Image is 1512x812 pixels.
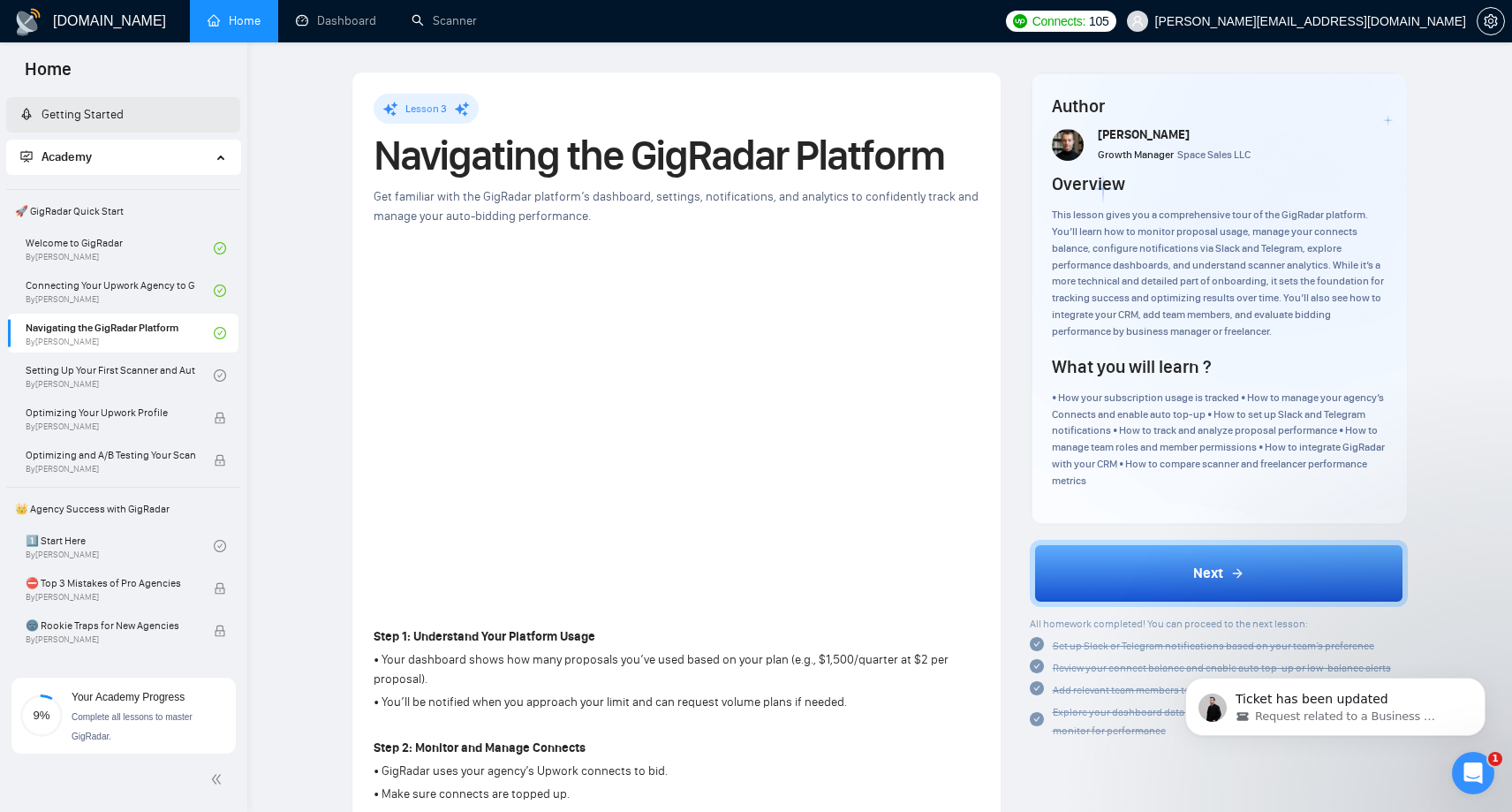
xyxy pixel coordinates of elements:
[26,421,195,432] span: By [PERSON_NAME]
[214,582,226,595] span: lock
[374,740,586,755] strong: Step 2: Monitor and Manage Connects
[20,149,92,164] span: Academy
[1030,712,1044,726] span: check-circle
[214,285,226,297] span: check-circle
[1013,14,1027,28] img: upwork-logo.png
[214,625,226,637] span: lock
[1030,681,1044,695] span: check-circle
[374,693,979,712] p: • You’ll be notified when you approach your limit and can request volume plans if needed.
[374,189,979,224] span: Get familiar with the GigRadar platform’s dashboard, settings, notifications, and analytics to co...
[1053,706,1370,737] span: Explore your dashboard data and identify one scanner or freelancer to monitor for performance
[214,369,226,382] span: check-circle
[1052,354,1211,379] h4: What you will learn ?
[1477,7,1505,35] button: setting
[26,574,195,592] span: ⛔ Top 3 Mistakes of Pro Agencies
[20,150,33,163] span: fund-projection-screen
[72,712,193,741] span: Complete all lessons to master GigRadar.
[14,8,42,36] img: logo
[26,592,195,603] span: By [PERSON_NAME]
[26,229,214,268] a: Welcome to GigRadarBy[PERSON_NAME]
[214,327,226,339] span: check-circle
[1052,207,1387,340] p: This lesson gives you a comprehensive tour of the GigRadar platform. You’ll learn how to monitor ...
[210,770,228,788] span: double-left
[1452,752,1494,794] iframe: Intercom live chat
[42,149,92,164] span: Academy
[1177,148,1251,161] span: Space Sales LLC
[214,540,226,552] span: check-circle
[214,242,226,254] span: check-circle
[1053,640,1374,652] span: Set up Slack or Telegram notifications based on your team’s preference
[26,634,195,645] span: By [PERSON_NAME]
[1098,127,1190,142] span: [PERSON_NAME]
[26,464,195,474] span: By [PERSON_NAME]
[214,454,226,467] span: lock
[1193,563,1223,584] span: Next
[8,194,238,229] span: 🚀 GigRadar Quick Start
[8,491,238,527] span: 👑 Agency Success with GigRadar
[1159,641,1512,764] iframe: Intercom notifications message
[1053,684,1386,696] span: Add relevant team members to your GigRadar dashboard and assign roles
[11,57,86,94] span: Home
[1052,390,1387,489] p: • How your subscription usage is tracked • How to manage your agency’s Connects and enable auto t...
[1030,540,1409,607] button: Next
[374,136,979,175] h1: Navigating the GigRadar Platform
[374,785,979,804] p: • Make sure connects are topped up.
[374,650,979,689] p: • Your dashboard shows how many proposals you’ve used based on your plan (e.g., $1,500/quarter at...
[412,13,477,28] a: searchScanner
[20,107,124,122] a: rocketGetting Started
[1032,11,1085,31] span: Connects:
[26,617,195,634] span: 🌚 Rookie Traps for New Agencies
[20,710,63,721] span: 9%
[1030,637,1044,651] span: check-circle
[405,102,447,115] span: Lesson 3
[296,13,376,28] a: dashboardDashboard
[1053,662,1391,674] span: Review your connect balance and enable auto top-up or low-balance alerts
[1488,752,1502,766] span: 1
[1477,14,1505,28] a: setting
[1052,171,1125,196] h4: Overview
[1052,129,1084,161] img: vlad-t.jpg
[1030,659,1044,673] span: check-circle
[1089,11,1108,31] span: 105
[1052,94,1387,118] h4: Author
[1030,618,1308,630] span: All homework completed! You can proceed to the next lesson:
[26,446,195,464] span: Optimizing and A/B Testing Your Scanner for Better Results
[1478,14,1504,28] span: setting
[1131,15,1144,27] span: user
[72,691,185,703] span: Your Academy Progress
[374,629,595,644] strong: Step 1: Understand Your Platform Usage
[1098,148,1174,161] span: Growth Manager
[6,97,240,133] li: Getting Started
[374,762,979,781] p: • GigRadar uses your agency’s Upwork connects to bid.
[208,13,261,28] a: homeHome
[214,412,226,424] span: lock
[26,356,214,395] a: Setting Up Your First Scanner and Auto-BidderBy[PERSON_NAME]
[26,404,195,421] span: Optimizing Your Upwork Profile
[26,527,214,565] a: 1️⃣ Start HereBy[PERSON_NAME]
[26,271,214,310] a: Connecting Your Upwork Agency to GigRadarBy[PERSON_NAME]
[26,314,214,353] a: Navigating the GigRadar PlatformBy[PERSON_NAME]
